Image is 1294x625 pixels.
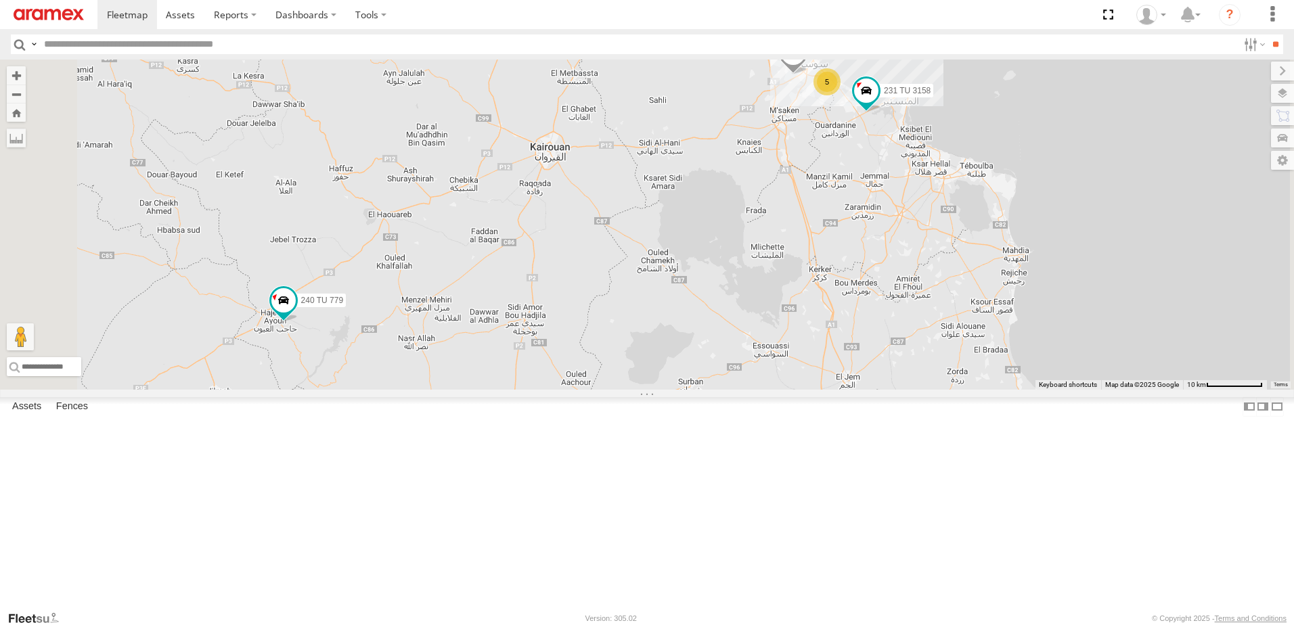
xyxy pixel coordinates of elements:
[1243,397,1256,417] label: Dock Summary Table to the Left
[1039,380,1097,390] button: Keyboard shortcuts
[7,323,34,350] button: Drag Pegman onto the map to open Street View
[1183,380,1267,390] button: Map Scale: 10 km per 80 pixels
[14,9,84,20] img: aramex-logo.svg
[1105,381,1179,388] span: Map data ©2025 Google
[1219,4,1241,26] i: ?
[28,34,39,54] label: Search Query
[1239,34,1268,54] label: Search Filter Options
[1152,614,1287,622] div: © Copyright 2025 -
[7,611,70,625] a: Visit our Website
[1271,151,1294,170] label: Map Settings
[1187,381,1206,388] span: 10 km
[1256,397,1270,417] label: Dock Summary Table to the Right
[1132,5,1171,25] div: Hichem Khachnaouni
[301,296,344,306] span: 240 TU 779
[585,614,637,622] div: Version: 305.02
[7,66,26,85] button: Zoom in
[7,103,26,122] button: Zoom Home
[49,397,95,416] label: Fences
[5,397,48,416] label: Assets
[7,85,26,103] button: Zoom out
[1215,614,1287,622] a: Terms and Conditions
[884,86,931,95] span: 231 TU 3158
[1270,397,1284,417] label: Hide Summary Table
[7,129,26,147] label: Measure
[813,68,841,95] div: 5
[1274,382,1288,388] a: Terms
